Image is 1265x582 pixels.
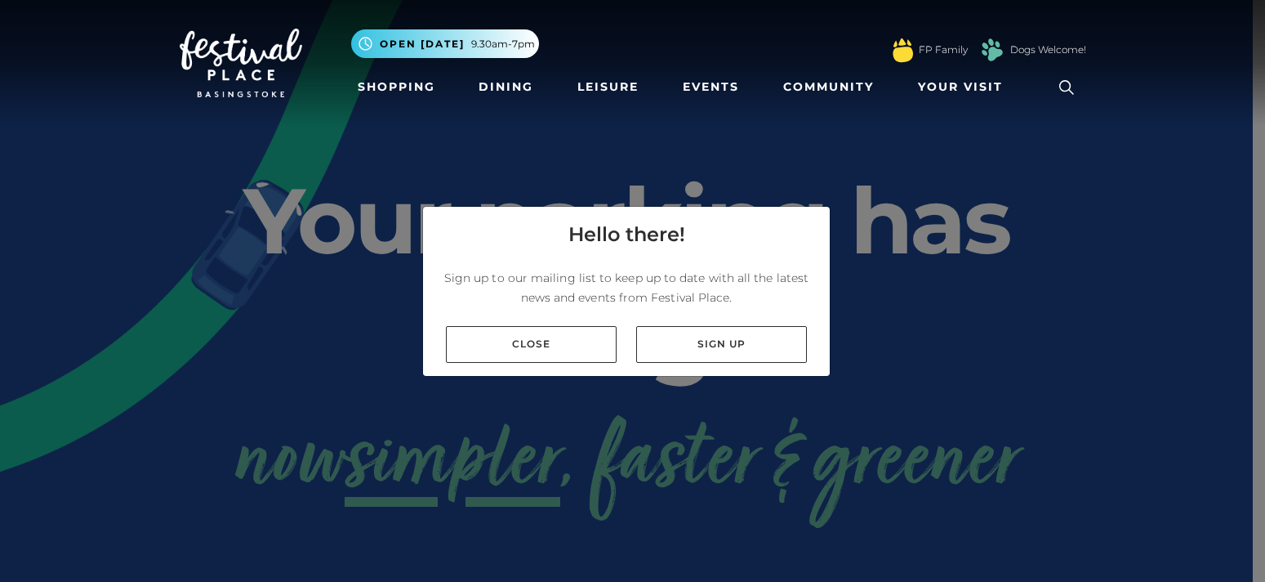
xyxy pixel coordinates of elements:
[777,72,880,102] a: Community
[571,72,645,102] a: Leisure
[676,72,746,102] a: Events
[472,72,540,102] a: Dining
[380,37,465,51] span: Open [DATE]
[471,37,535,51] span: 9.30am-7pm
[911,72,1018,102] a: Your Visit
[351,72,442,102] a: Shopping
[636,326,807,363] a: Sign up
[436,268,817,307] p: Sign up to our mailing list to keep up to date with all the latest news and events from Festival ...
[568,220,685,249] h4: Hello there!
[1010,43,1086,57] a: Dogs Welcome!
[918,78,1003,96] span: Your Visit
[180,29,302,97] img: Festival Place Logo
[446,326,617,363] a: Close
[351,29,539,58] button: Open [DATE] 9.30am-7pm
[919,43,968,57] a: FP Family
